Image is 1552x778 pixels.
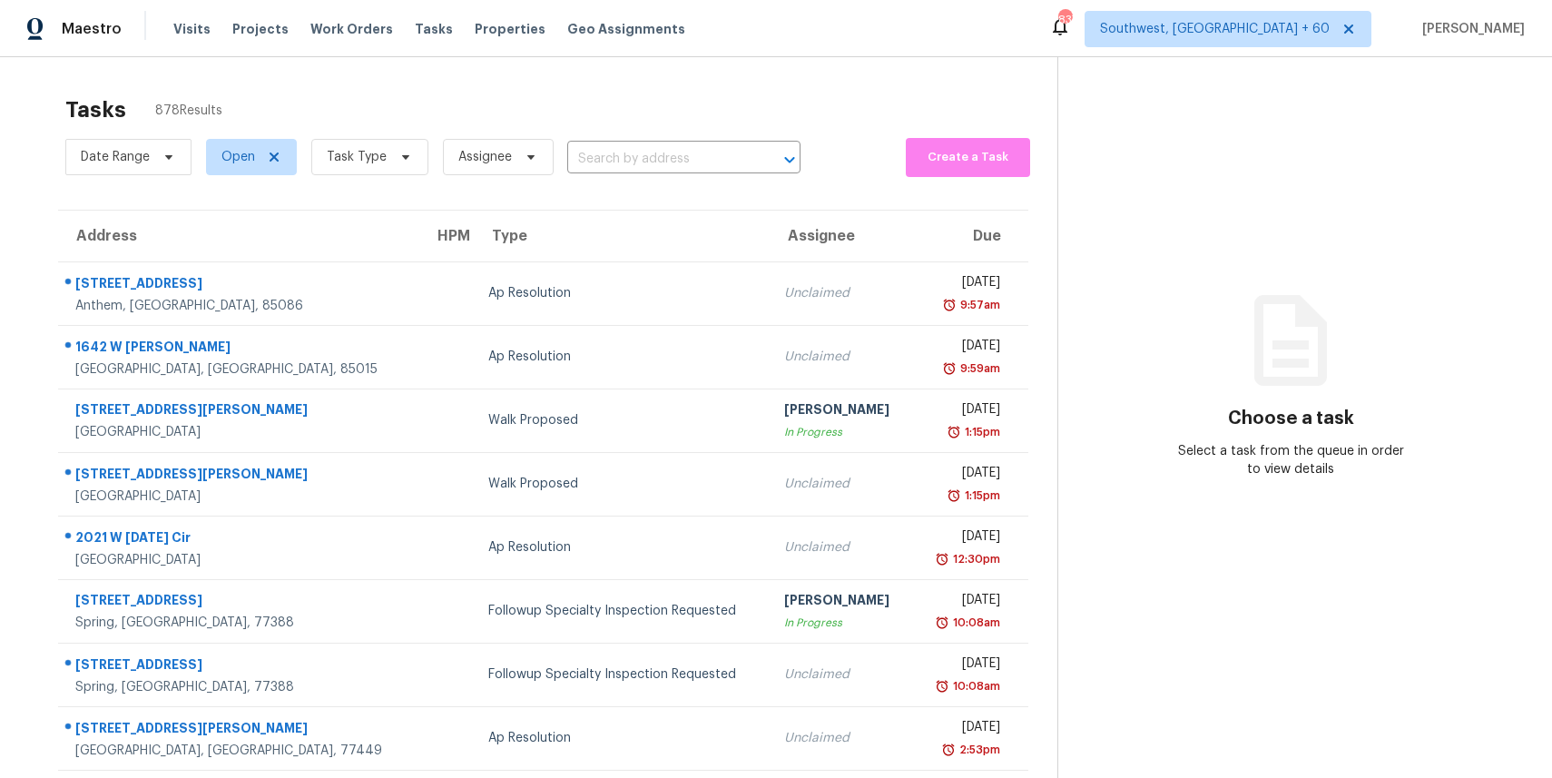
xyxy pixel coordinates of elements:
[784,665,899,684] div: Unclaimed
[488,729,755,747] div: Ap Resolution
[173,20,211,38] span: Visits
[155,102,222,120] span: 878 Results
[941,741,956,759] img: Overdue Alarm Icon
[949,550,1000,568] div: 12:30pm
[75,742,405,760] div: [GEOGRAPHIC_DATA], [GEOGRAPHIC_DATA], 77449
[928,655,1000,677] div: [DATE]
[1174,442,1407,478] div: Select a task from the queue in order to view details
[928,591,1000,614] div: [DATE]
[75,465,405,487] div: [STREET_ADDRESS][PERSON_NAME]
[567,20,685,38] span: Geo Assignments
[1415,20,1525,38] span: [PERSON_NAME]
[458,148,512,166] span: Assignee
[75,528,405,551] div: 2021 W [DATE] Cir
[928,527,1000,550] div: [DATE]
[935,614,949,632] img: Overdue Alarm Icon
[232,20,289,38] span: Projects
[956,741,1000,759] div: 2:53pm
[488,665,755,684] div: Followup Specialty Inspection Requested
[784,538,899,556] div: Unclaimed
[75,360,405,379] div: [GEOGRAPHIC_DATA], [GEOGRAPHIC_DATA], 85015
[947,423,961,441] img: Overdue Alarm Icon
[784,614,899,632] div: In Progress
[784,591,899,614] div: [PERSON_NAME]
[58,211,419,261] th: Address
[935,550,949,568] img: Overdue Alarm Icon
[949,614,1000,632] div: 10:08am
[75,423,405,441] div: [GEOGRAPHIC_DATA]
[75,655,405,678] div: [STREET_ADDRESS]
[1100,20,1330,38] span: Southwest, [GEOGRAPHIC_DATA] + 60
[488,475,755,493] div: Walk Proposed
[75,678,405,696] div: Spring, [GEOGRAPHIC_DATA], 77388
[777,147,802,172] button: Open
[770,211,913,261] th: Assignee
[913,211,1028,261] th: Due
[957,359,1000,378] div: 9:59am
[784,423,899,441] div: In Progress
[935,677,949,695] img: Overdue Alarm Icon
[949,677,1000,695] div: 10:08am
[784,400,899,423] div: [PERSON_NAME]
[327,148,387,166] span: Task Type
[942,359,957,378] img: Overdue Alarm Icon
[928,273,1000,296] div: [DATE]
[75,274,405,297] div: [STREET_ADDRESS]
[419,211,474,261] th: HPM
[906,138,1030,177] button: Create a Task
[488,602,755,620] div: Followup Specialty Inspection Requested
[221,148,255,166] span: Open
[474,211,770,261] th: Type
[488,348,755,366] div: Ap Resolution
[567,145,750,173] input: Search by address
[784,348,899,366] div: Unclaimed
[475,20,545,38] span: Properties
[928,400,1000,423] div: [DATE]
[75,487,405,506] div: [GEOGRAPHIC_DATA]
[65,101,126,119] h2: Tasks
[1058,11,1071,29] div: 837
[928,464,1000,487] div: [DATE]
[75,551,405,569] div: [GEOGRAPHIC_DATA]
[75,400,405,423] div: [STREET_ADDRESS][PERSON_NAME]
[488,538,755,556] div: Ap Resolution
[75,338,405,360] div: 1642 W [PERSON_NAME]
[488,411,755,429] div: Walk Proposed
[62,20,122,38] span: Maestro
[310,20,393,38] span: Work Orders
[784,284,899,302] div: Unclaimed
[75,614,405,632] div: Spring, [GEOGRAPHIC_DATA], 77388
[961,487,1000,505] div: 1:15pm
[75,719,405,742] div: [STREET_ADDRESS][PERSON_NAME]
[942,296,957,314] img: Overdue Alarm Icon
[784,475,899,493] div: Unclaimed
[957,296,1000,314] div: 9:57am
[784,729,899,747] div: Unclaimed
[1228,409,1354,428] h3: Choose a task
[81,148,150,166] span: Date Range
[415,23,453,35] span: Tasks
[947,487,961,505] img: Overdue Alarm Icon
[961,423,1000,441] div: 1:15pm
[928,337,1000,359] div: [DATE]
[488,284,755,302] div: Ap Resolution
[915,147,1021,168] span: Create a Task
[75,591,405,614] div: [STREET_ADDRESS]
[75,297,405,315] div: Anthem, [GEOGRAPHIC_DATA], 85086
[928,718,1000,741] div: [DATE]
